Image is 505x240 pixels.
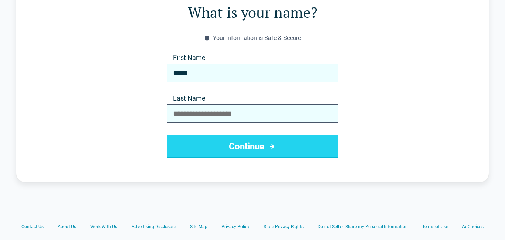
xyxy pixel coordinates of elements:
a: Advertising Disclosure [132,224,176,230]
a: State Privacy Rights [264,224,304,230]
a: Do not Sell or Share my Personal Information [318,224,408,230]
div: Your Information is Safe & Secure [213,34,301,41]
a: Site Map [190,224,207,230]
a: Work With Us [90,224,117,230]
label: First Name [167,53,338,62]
h1: What is your name? [46,2,459,23]
a: About Us [58,224,76,230]
label: Last Name [167,94,338,103]
button: Continue [167,135,338,158]
a: AdChoices [462,224,484,230]
a: Terms of Use [422,224,448,230]
a: Privacy Policy [221,224,250,230]
a: Contact Us [21,224,44,230]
